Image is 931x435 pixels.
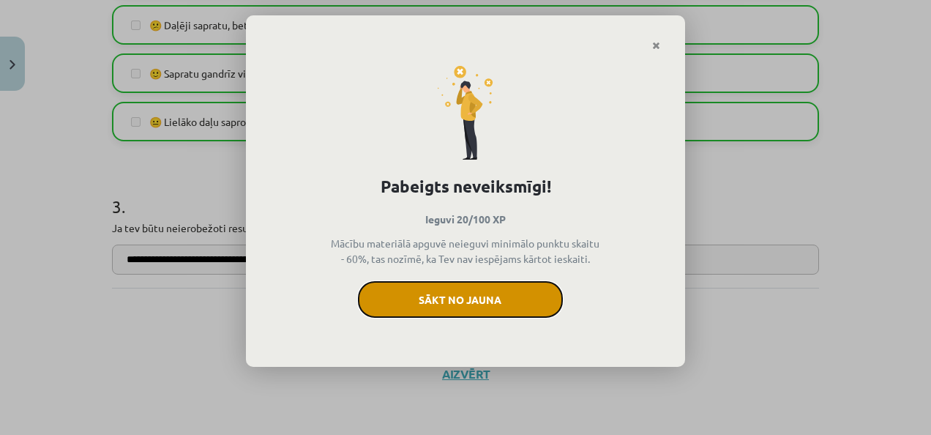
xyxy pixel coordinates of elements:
[643,31,669,60] a: Close
[358,281,563,318] button: Sākt no jauna
[271,212,660,227] p: Ieguvi 20/100 XP
[438,66,493,160] img: fail-icon-2dff40cce496c8bbe20d0877b3080013ff8af6d729d7a6e6bb932d91c467ac91.svg
[329,236,602,267] p: Mācību materiālā apguvē neieguvi minimālo punktu skaitu - 60%, tas nozīmē, ka Tev nav iespējams k...
[271,174,660,199] h1: Pabeigts neveiksmīgi!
